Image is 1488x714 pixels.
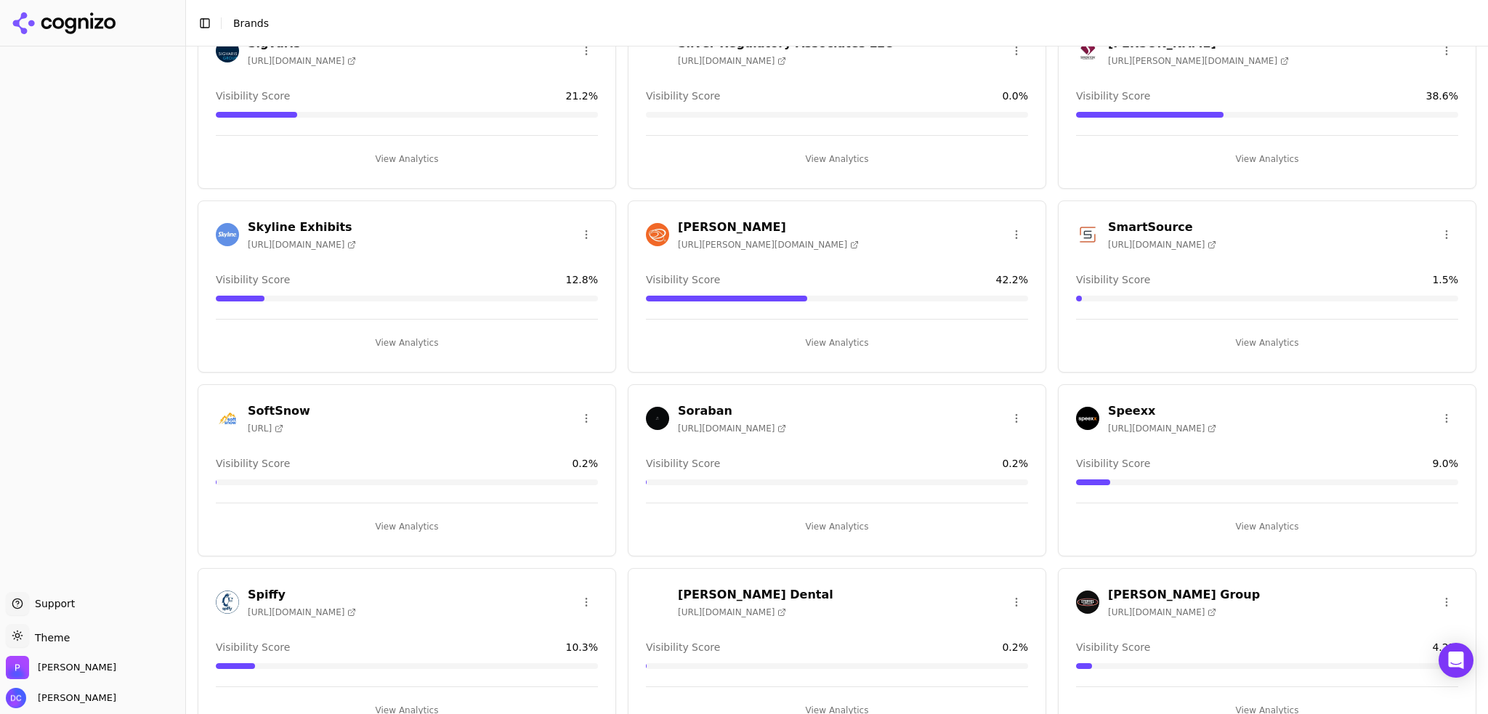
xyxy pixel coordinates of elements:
[1076,331,1458,354] button: View Analytics
[646,331,1028,354] button: View Analytics
[1002,89,1028,103] span: 0.0 %
[248,586,356,604] h3: Spiffy
[1002,456,1028,471] span: 0.2 %
[1108,402,1216,420] h3: Speexx
[1426,89,1458,103] span: 38.6 %
[1076,591,1099,614] img: Steffes Group
[1108,607,1216,618] span: [URL][DOMAIN_NAME]
[216,591,239,614] img: Spiffy
[1076,39,1099,62] img: Simonton
[248,219,356,236] h3: Skyline Exhibits
[1076,223,1099,246] img: SmartSource
[233,17,269,29] span: Brands
[1076,456,1150,471] span: Visibility Score
[216,89,290,103] span: Visibility Score
[678,402,786,420] h3: Soraban
[248,239,356,251] span: [URL][DOMAIN_NAME]
[1108,586,1260,604] h3: [PERSON_NAME] Group
[216,515,598,538] button: View Analytics
[1439,643,1473,678] div: Open Intercom Messenger
[646,39,669,62] img: Silver Regulatory Associates LLC
[216,39,239,62] img: Sigvaris
[1108,239,1216,251] span: [URL][DOMAIN_NAME]
[646,640,720,654] span: Visibility Score
[38,661,116,674] span: Perrill
[1076,147,1458,171] button: View Analytics
[216,456,290,471] span: Visibility Score
[566,272,598,287] span: 12.8 %
[1108,219,1216,236] h3: SmartSource
[248,402,310,420] h3: SoftSnow
[32,691,116,705] span: [PERSON_NAME]
[678,607,786,618] span: [URL][DOMAIN_NAME]
[996,272,1028,287] span: 42.2 %
[1076,272,1150,287] span: Visibility Score
[6,688,116,708] button: Open user button
[1076,407,1099,430] img: Speexx
[678,586,833,604] h3: [PERSON_NAME] Dental
[1076,640,1150,654] span: Visibility Score
[1002,640,1028,654] span: 0.2 %
[1432,272,1458,287] span: 1.5 %
[248,423,283,434] span: [URL]
[566,89,598,103] span: 21.2 %
[646,591,669,614] img: SS White Dental
[29,596,75,611] span: Support
[678,55,786,67] span: [URL][DOMAIN_NAME]
[646,89,720,103] span: Visibility Score
[248,55,356,67] span: [URL][DOMAIN_NAME]
[216,407,239,430] img: SoftSnow
[216,147,598,171] button: View Analytics
[646,147,1028,171] button: View Analytics
[29,632,70,644] span: Theme
[216,331,598,354] button: View Analytics
[678,423,786,434] span: [URL][DOMAIN_NAME]
[646,515,1028,538] button: View Analytics
[233,16,269,31] nav: breadcrumb
[6,656,116,679] button: Open organization switcher
[1108,55,1289,67] span: [URL][PERSON_NAME][DOMAIN_NAME]
[566,640,598,654] span: 10.3 %
[1432,456,1458,471] span: 9.0 %
[678,219,859,236] h3: [PERSON_NAME]
[1432,640,1458,654] span: 4.2 %
[6,656,29,679] img: Perrill
[248,607,356,618] span: [URL][DOMAIN_NAME]
[646,272,720,287] span: Visibility Score
[216,640,290,654] span: Visibility Score
[646,456,720,471] span: Visibility Score
[1076,89,1150,103] span: Visibility Score
[678,239,859,251] span: [URL][PERSON_NAME][DOMAIN_NAME]
[216,223,239,246] img: Skyline Exhibits
[1108,423,1216,434] span: [URL][DOMAIN_NAME]
[646,407,669,430] img: Soraban
[216,272,290,287] span: Visibility Score
[1076,515,1458,538] button: View Analytics
[572,456,598,471] span: 0.2 %
[6,688,26,708] img: Dan Cole
[646,223,669,246] img: Smalley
